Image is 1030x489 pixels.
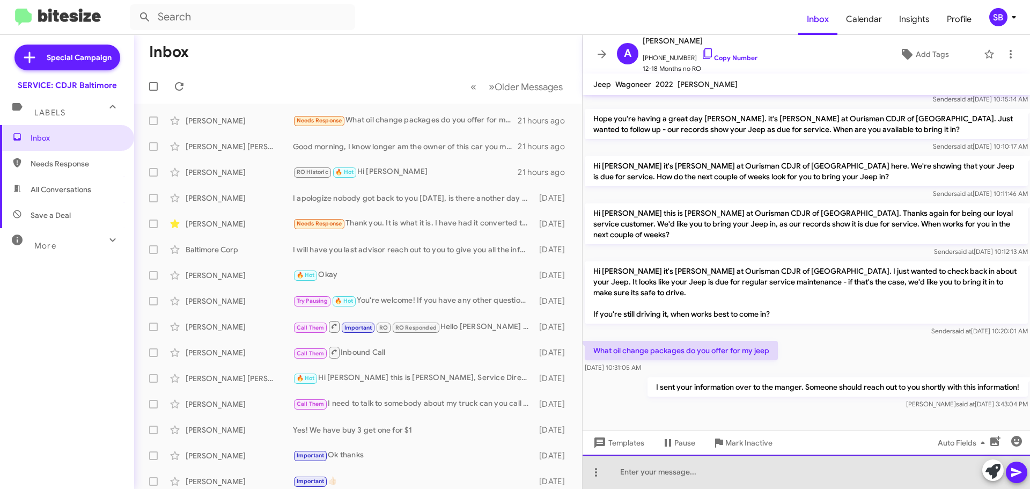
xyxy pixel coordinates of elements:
[869,45,979,64] button: Add Tags
[954,189,973,198] span: said at
[149,43,189,61] h1: Inbox
[585,261,1028,324] p: Hi [PERSON_NAME] it's [PERSON_NAME] at Ourisman CDJR of [GEOGRAPHIC_DATA]. I just wanted to check...
[293,346,534,359] div: Inbound Call
[186,476,293,487] div: [PERSON_NAME]
[534,193,573,203] div: [DATE]
[297,324,325,331] span: Call Them
[518,115,573,126] div: 21 hours ago
[293,217,534,230] div: Thank you. It is what it is. I have had it converted to a [PERSON_NAME] MOBILITY PLUS handicapped...
[534,244,573,255] div: [DATE]
[933,95,1028,103] span: Sender [DATE] 10:15:14 AM
[186,425,293,435] div: [PERSON_NAME]
[534,270,573,281] div: [DATE]
[798,4,837,35] span: Inbox
[643,34,757,47] span: [PERSON_NAME]
[186,218,293,229] div: [PERSON_NAME]
[931,327,1028,335] span: Sender [DATE] 10:20:01 AM
[293,449,534,462] div: Ok thanks
[186,373,293,384] div: [PERSON_NAME] [PERSON_NAME]
[297,400,325,407] span: Call Them
[186,193,293,203] div: [PERSON_NAME]
[495,81,563,93] span: Older Messages
[335,297,353,304] span: 🔥 Hot
[297,297,328,304] span: Try Pausing
[585,363,641,371] span: [DATE] 10:31:05 AM
[653,433,704,452] button: Pause
[956,400,975,408] span: said at
[186,115,293,126] div: [PERSON_NAME]
[656,79,673,89] span: 2022
[929,433,998,452] button: Auto Fields
[293,320,534,333] div: Hello [PERSON_NAME] , I will have a advisor call you asap
[293,425,534,435] div: Yes! We have buy 3 get one for $1
[643,63,757,74] span: 12-18 Months no RO
[933,189,1028,198] span: Sender [DATE] 10:11:46 AM
[293,244,534,255] div: I will have you last advisor reach out to you to give you all the information you need .
[837,4,891,35] a: Calendar
[916,45,949,64] span: Add Tags
[293,398,534,410] div: I need to talk to somebody about my truck can you call me back
[293,114,518,127] div: What oil change packages do you offer for my jeep
[14,45,120,70] a: Special Campaign
[34,241,56,251] span: More
[186,347,293,358] div: [PERSON_NAME]
[624,45,631,62] span: A
[891,4,938,35] a: Insights
[297,169,328,176] span: RO Historic
[534,347,573,358] div: [DATE]
[293,141,518,152] div: Good morning, I know longer am the owner of this car you may need to contact my husband [PERSON_N...
[534,218,573,229] div: [DATE]
[954,95,973,103] span: said at
[186,322,293,332] div: [PERSON_NAME]
[534,476,573,487] div: [DATE]
[980,8,1018,26] button: SB
[293,295,534,307] div: You're welcome! If you have any other questions or need further assistance, feel free to ask. Hav...
[615,79,651,89] span: Wagoneer
[585,156,1028,186] p: Hi [PERSON_NAME] it's [PERSON_NAME] at Ourisman CDJR of [GEOGRAPHIC_DATA] here. We're showing tha...
[47,52,112,63] span: Special Campaign
[534,450,573,461] div: [DATE]
[952,327,971,335] span: said at
[593,79,611,89] span: Jeep
[31,133,122,143] span: Inbox
[725,433,772,452] span: Mark Inactive
[130,4,355,30] input: Search
[186,399,293,410] div: [PERSON_NAME]
[297,350,325,357] span: Call Them
[518,141,573,152] div: 21 hours ago
[583,433,653,452] button: Templates
[335,169,354,176] span: 🔥 Hot
[186,270,293,281] div: [PERSON_NAME]
[938,4,980,35] a: Profile
[482,76,569,98] button: Next
[297,478,325,485] span: Important
[186,244,293,255] div: Baltimore Corp
[31,184,91,195] span: All Conversations
[934,247,1028,256] span: Sender [DATE] 10:12:13 AM
[186,167,293,178] div: [PERSON_NAME]
[534,322,573,332] div: [DATE]
[293,166,518,178] div: Hi [PERSON_NAME]
[293,193,534,203] div: I apologize nobody got back to you [DATE], is there another day that would work for you?
[534,373,573,384] div: [DATE]
[534,296,573,306] div: [DATE]
[938,433,989,452] span: Auto Fields
[489,80,495,93] span: »
[585,341,778,360] p: What oil change packages do you offer for my jeep
[297,117,342,124] span: Needs Response
[701,54,757,62] a: Copy Number
[395,324,437,331] span: RO Responded
[293,475,534,487] div: 👍🏻
[678,79,738,89] span: [PERSON_NAME]
[186,450,293,461] div: [PERSON_NAME]
[643,47,757,63] span: [PHONE_NUMBER]
[648,377,1028,397] p: I sent your information over to the manger. Someone should reach out to you shortly with this inf...
[297,375,315,382] span: 🔥 Hot
[344,324,372,331] span: Important
[674,433,695,452] span: Pause
[591,433,644,452] span: Templates
[470,80,476,93] span: «
[297,272,315,279] span: 🔥 Hot
[293,269,534,281] div: Okay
